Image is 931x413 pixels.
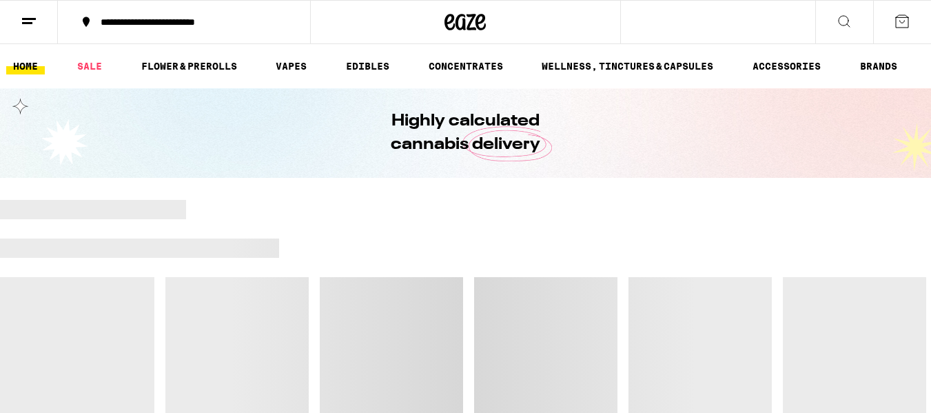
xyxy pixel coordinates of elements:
[535,58,720,74] a: WELLNESS, TINCTURES & CAPSULES
[853,58,904,74] button: BRANDS
[746,58,828,74] a: ACCESSORIES
[70,58,109,74] a: SALE
[352,110,580,157] h1: Highly calculated cannabis delivery
[422,58,510,74] a: CONCENTRATES
[269,58,314,74] a: VAPES
[134,58,244,74] a: FLOWER & PREROLLS
[6,58,45,74] a: HOME
[339,58,396,74] a: EDIBLES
